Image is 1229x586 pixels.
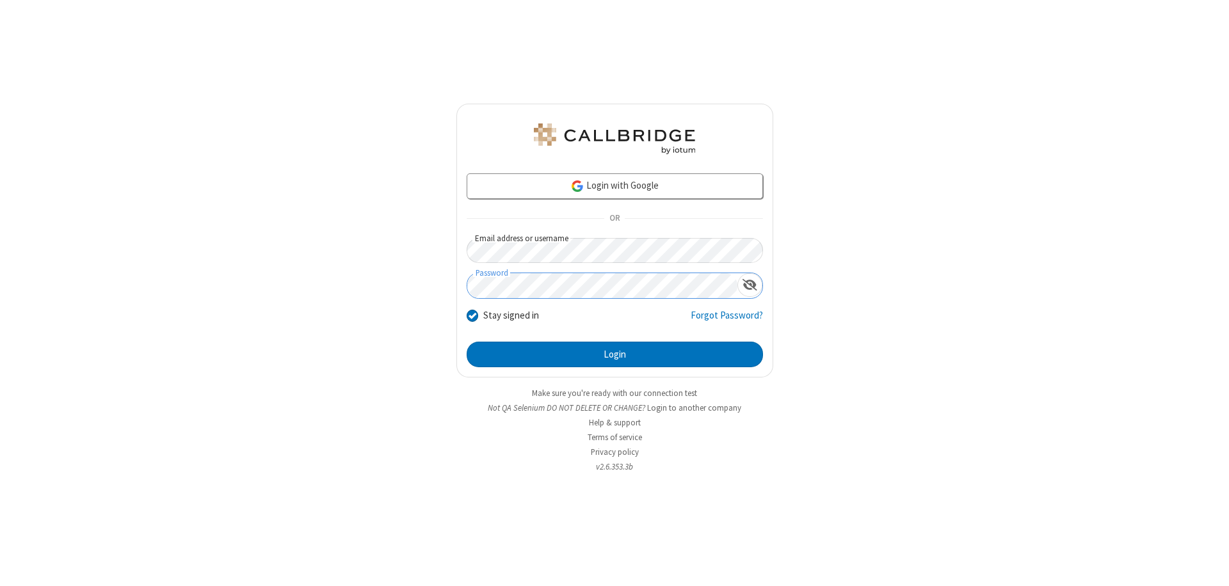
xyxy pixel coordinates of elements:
input: Email address or username [467,238,763,263]
span: OR [604,210,625,228]
li: Not QA Selenium DO NOT DELETE OR CHANGE? [456,402,773,414]
button: Login [467,342,763,367]
a: Forgot Password? [691,308,763,333]
a: Login with Google [467,173,763,199]
div: Show password [737,273,762,297]
a: Privacy policy [591,447,639,457]
button: Login to another company [647,402,741,414]
a: Help & support [589,417,641,428]
img: google-icon.png [570,179,584,193]
a: Make sure you're ready with our connection test [532,388,697,399]
li: v2.6.353.3b [456,461,773,473]
a: Terms of service [588,432,642,443]
label: Stay signed in [483,308,539,323]
input: Password [467,273,737,298]
img: QA Selenium DO NOT DELETE OR CHANGE [531,123,698,154]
